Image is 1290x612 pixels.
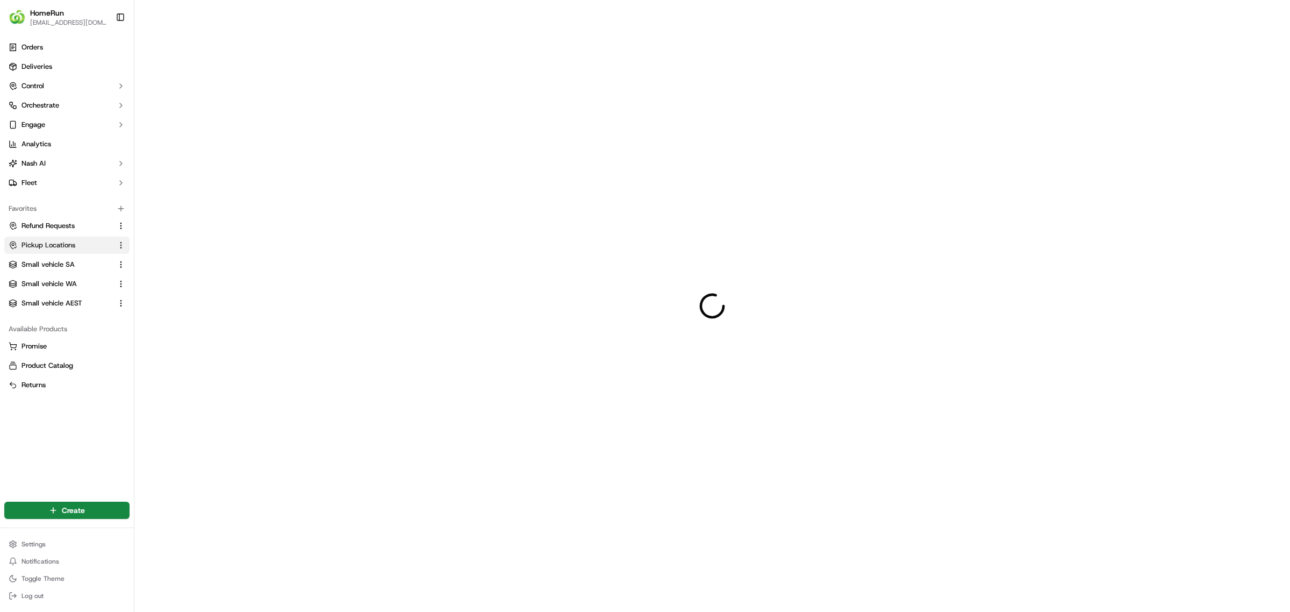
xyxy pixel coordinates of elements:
[4,537,130,552] button: Settings
[21,361,73,371] span: Product Catalog
[4,588,130,603] button: Log out
[21,540,46,549] span: Settings
[21,120,45,130] span: Engage
[4,554,130,569] button: Notifications
[21,221,75,231] span: Refund Requests
[4,376,130,394] button: Returns
[9,240,112,250] a: Pickup Locations
[9,341,125,351] a: Promise
[9,361,125,371] a: Product Catalog
[21,139,51,149] span: Analytics
[9,9,26,26] img: HomeRun
[9,221,112,231] a: Refund Requests
[30,8,64,18] button: HomeRun
[4,136,130,153] a: Analytics
[21,260,75,269] span: Small vehicle SA
[4,338,130,355] button: Promise
[4,4,111,30] button: HomeRunHomeRun[EMAIL_ADDRESS][DOMAIN_NAME]
[4,97,130,114] button: Orchestrate
[21,279,77,289] span: Small vehicle WA
[4,275,130,293] button: Small vehicle WA
[21,380,46,390] span: Returns
[9,380,125,390] a: Returns
[21,592,44,600] span: Log out
[4,217,130,234] button: Refund Requests
[4,357,130,374] button: Product Catalog
[4,295,130,312] button: Small vehicle AEST
[21,159,46,168] span: Nash AI
[21,42,43,52] span: Orders
[4,321,130,338] div: Available Products
[21,62,52,72] span: Deliveries
[21,101,59,110] span: Orchestrate
[9,279,112,289] a: Small vehicle WA
[4,116,130,133] button: Engage
[4,58,130,75] a: Deliveries
[4,174,130,191] button: Fleet
[4,155,130,172] button: Nash AI
[21,240,75,250] span: Pickup Locations
[21,178,37,188] span: Fleet
[9,298,112,308] a: Small vehicle AEST
[4,39,130,56] a: Orders
[21,341,47,351] span: Promise
[21,574,64,583] span: Toggle Theme
[4,237,130,254] button: Pickup Locations
[21,81,44,91] span: Control
[21,298,82,308] span: Small vehicle AEST
[21,557,59,566] span: Notifications
[62,505,85,516] span: Create
[4,571,130,586] button: Toggle Theme
[4,200,130,217] div: Favorites
[4,256,130,273] button: Small vehicle SA
[4,77,130,95] button: Control
[9,260,112,269] a: Small vehicle SA
[30,18,107,27] button: [EMAIL_ADDRESS][DOMAIN_NAME]
[4,502,130,519] button: Create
